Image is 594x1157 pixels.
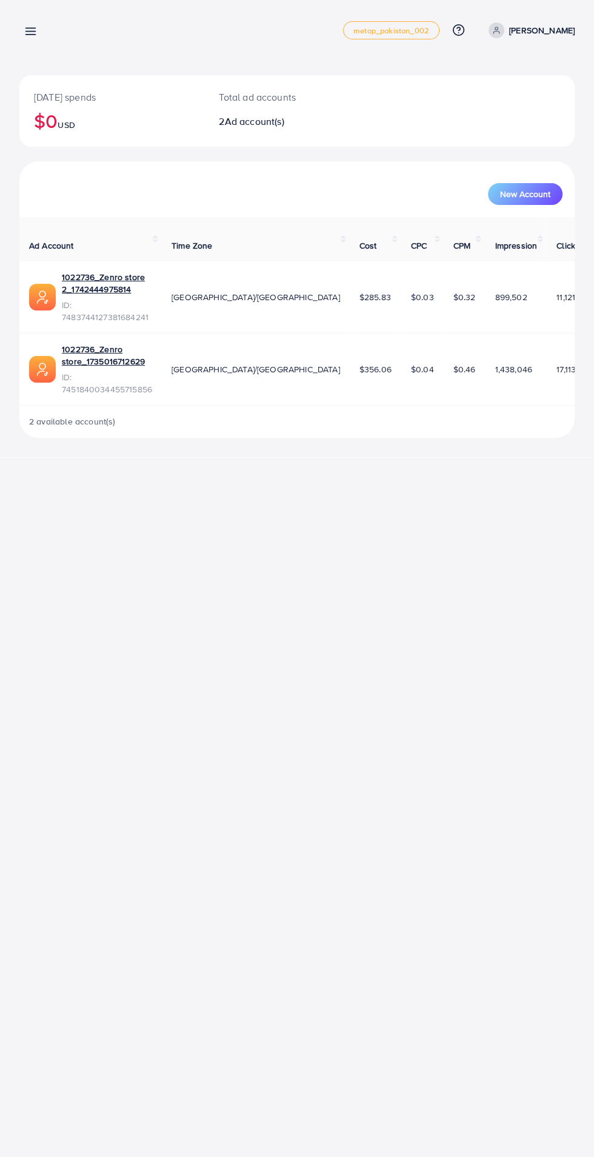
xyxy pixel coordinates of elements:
[359,240,377,252] span: Cost
[495,291,527,303] span: 899,502
[542,1102,585,1148] iframe: Chat
[219,116,329,127] h2: 2
[495,363,532,375] span: 1,438,046
[500,190,550,198] span: New Account
[411,363,434,375] span: $0.04
[34,90,190,104] p: [DATE] spends
[453,363,476,375] span: $0.46
[29,240,74,252] span: Ad Account
[453,291,476,303] span: $0.32
[225,115,284,128] span: Ad account(s)
[62,271,152,296] a: 1022736_Zenro store 2_1742444975814
[172,240,212,252] span: Time Zone
[495,240,537,252] span: Impression
[453,240,470,252] span: CPM
[29,415,116,428] span: 2 available account(s)
[488,183,562,205] button: New Account
[556,240,579,252] span: Clicks
[353,27,429,35] span: metap_pakistan_002
[484,22,575,38] a: [PERSON_NAME]
[509,23,575,38] p: [PERSON_NAME]
[219,90,329,104] p: Total ad accounts
[62,299,152,324] span: ID: 7483744127381684241
[62,343,152,368] a: 1022736_Zenro store_1735016712629
[343,21,439,39] a: metap_pakistan_002
[172,291,340,303] span: [GEOGRAPHIC_DATA]/[GEOGRAPHIC_DATA]
[556,291,575,303] span: 11,121
[556,363,576,375] span: 17,113
[172,363,340,375] span: [GEOGRAPHIC_DATA]/[GEOGRAPHIC_DATA]
[34,109,190,132] h2: $0
[411,240,427,252] span: CPC
[58,119,75,131] span: USD
[411,291,434,303] span: $0.03
[29,284,56,310] img: ic-ads-acc.e4c84228.svg
[359,291,391,303] span: $285.83
[29,356,56,383] img: ic-ads-acc.e4c84228.svg
[359,363,392,375] span: $356.06
[62,371,152,396] span: ID: 7451840034455715856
